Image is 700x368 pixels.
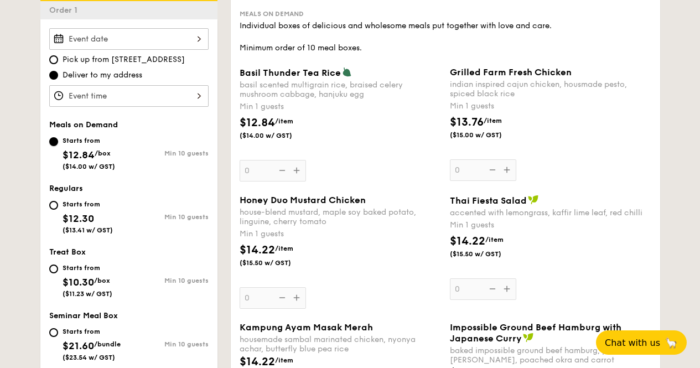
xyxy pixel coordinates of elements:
img: icon-vegetarian.fe4039eb.svg [342,67,352,77]
span: /item [275,356,293,364]
span: $10.30 [63,276,94,288]
div: indian inspired cajun chicken, housmade pesto, spiced black rice [450,80,651,99]
span: Thai Fiesta Salad [450,195,527,206]
div: Starts from [63,327,121,336]
div: Min 1 guests [240,101,441,112]
div: Min 10 guests [129,213,209,221]
div: Min 10 guests [129,149,209,157]
div: basil scented multigrain rice, braised celery mushroom cabbage, hanjuku egg [240,80,441,99]
span: Impossible Ground Beef Hamburg with Japanese Curry [450,322,621,344]
span: /item [485,236,504,243]
span: $21.60 [63,340,94,352]
span: ($13.41 w/ GST) [63,226,113,234]
span: Meals on Demand [49,120,118,129]
div: Min 1 guests [240,229,441,240]
span: Chat with us [605,338,660,348]
button: Chat with us🦙 [596,330,687,355]
div: housemade sambal marinated chicken, nyonya achar, butterfly blue pea rice [240,335,441,354]
span: /item [275,245,293,252]
span: /box [95,149,111,157]
input: Deliver to my address [49,71,58,80]
input: Starts from$12.84/box($14.00 w/ GST)Min 10 guests [49,137,58,146]
span: Regulars [49,184,83,193]
img: icon-vegan.f8ff3823.svg [523,333,534,343]
span: 🦙 [665,336,678,349]
span: ($11.23 w/ GST) [63,290,112,298]
span: Basil Thunder Tea Rice [240,68,341,78]
div: accented with lemongrass, kaffir lime leaf, red chilli [450,208,651,217]
img: icon-vegan.f8ff3823.svg [528,195,539,205]
span: Order 1 [49,6,82,15]
span: $14.22 [450,235,485,248]
input: Pick up from [STREET_ADDRESS] [49,55,58,64]
input: Event date [49,28,209,50]
span: ($15.50 w/ GST) [450,250,525,258]
span: $12.84 [240,116,275,129]
div: house-blend mustard, maple soy baked potato, linguine, cherry tomato [240,208,441,226]
span: ($15.00 w/ GST) [450,131,525,139]
span: $12.30 [63,212,94,225]
span: Kampung Ayam Masak Merah [240,322,373,333]
span: Treat Box [49,247,86,257]
span: $12.84 [63,149,95,161]
input: Starts from$12.30($13.41 w/ GST)Min 10 guests [49,201,58,210]
span: $13.76 [450,116,484,129]
span: ($14.00 w/ GST) [63,163,115,170]
div: Starts from [63,200,113,209]
div: Starts from [63,136,115,145]
span: Grilled Farm Fresh Chicken [450,67,572,77]
span: Honey Duo Mustard Chicken [240,195,366,205]
span: ($15.50 w/ GST) [240,258,315,267]
span: Meals on Demand [240,10,304,18]
span: ($23.54 w/ GST) [63,354,115,361]
input: Event time [49,85,209,107]
div: Min 10 guests [129,277,209,284]
input: Starts from$10.30/box($11.23 w/ GST)Min 10 guests [49,265,58,273]
span: /bundle [94,340,121,348]
div: Min 1 guests [450,220,651,231]
div: Min 1 guests [450,101,651,112]
span: /box [94,277,110,284]
span: Seminar Meal Box [49,311,118,320]
span: ($14.00 w/ GST) [240,131,315,140]
span: /item [484,117,502,125]
span: Pick up from [STREET_ADDRESS] [63,54,185,65]
div: Individual boxes of delicious and wholesome meals put together with love and care. Minimum order ... [240,20,651,54]
span: $14.22 [240,243,275,257]
input: Starts from$21.60/bundle($23.54 w/ GST)Min 10 guests [49,328,58,337]
div: Starts from [63,263,112,272]
div: baked impossible ground beef hamburg, japanese [PERSON_NAME], poached okra and carrot [450,346,651,365]
div: Min 10 guests [129,340,209,348]
span: /item [275,117,293,125]
span: Deliver to my address [63,70,142,81]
